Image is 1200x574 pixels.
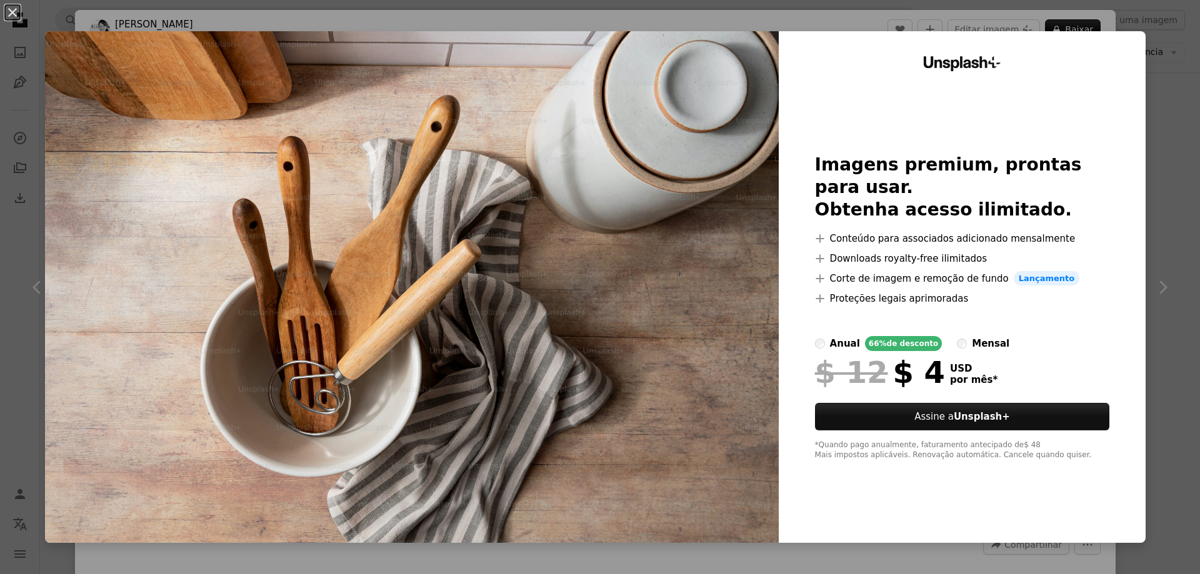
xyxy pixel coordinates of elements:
[815,231,1110,246] li: Conteúdo para associados adicionado mensalmente
[950,363,997,374] span: USD
[957,339,967,349] input: mensal
[815,271,1110,286] li: Corte de imagem e remoção de fundo
[815,251,1110,266] li: Downloads royalty-free ilimitados
[815,154,1110,221] h2: Imagens premium, prontas para usar. Obtenha acesso ilimitado.
[815,440,1110,460] div: *Quando pago anualmente, faturamento antecipado de $ 48 Mais impostos aplicáveis. Renovação autom...
[954,411,1010,422] strong: Unsplash+
[830,336,860,351] div: anual
[950,374,997,385] span: por mês *
[815,403,1110,430] button: Assine aUnsplash+
[815,339,825,349] input: anual66%de desconto
[865,336,942,351] div: 66% de desconto
[972,336,1009,351] div: mensal
[815,291,1110,306] li: Proteções legais aprimoradas
[815,356,888,388] span: $ 12
[815,356,945,388] div: $ 4
[1014,271,1080,286] span: Lançamento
